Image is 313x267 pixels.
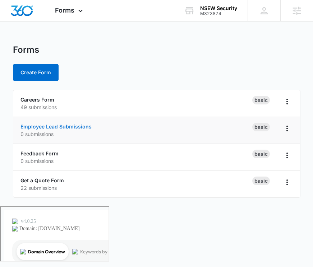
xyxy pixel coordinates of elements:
a: Feedback Form [20,150,59,156]
div: account id [200,11,237,16]
button: Overflow Menu [281,123,293,134]
div: account name [200,5,237,11]
p: 0 submissions [20,157,252,165]
img: website_grey.svg [11,19,17,24]
button: Overflow Menu [281,96,293,107]
img: logo_orange.svg [11,11,17,17]
div: Basic [252,123,270,131]
a: Employee Lead Submissions [20,123,92,130]
div: Basic [252,177,270,185]
button: Overflow Menu [281,150,293,161]
p: 22 submissions [20,184,252,192]
img: tab_domain_overview_orange.svg [19,42,25,47]
div: Keywords by Traffic [79,42,121,47]
div: Basic [252,150,270,158]
button: Create Form [13,64,59,81]
div: Basic [252,96,270,104]
h1: Forms [13,44,39,55]
div: Domain Overview [27,42,64,47]
p: 0 submissions [20,130,252,138]
div: v 4.0.25 [20,11,35,17]
span: Forms [55,6,74,14]
div: Domain: [DOMAIN_NAME] [19,19,79,24]
button: Overflow Menu [281,177,293,188]
a: Get a Quote Form [20,177,64,183]
p: 49 submissions [20,103,252,111]
a: Careers Form [20,97,54,103]
img: tab_keywords_by_traffic_grey.svg [72,42,77,47]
